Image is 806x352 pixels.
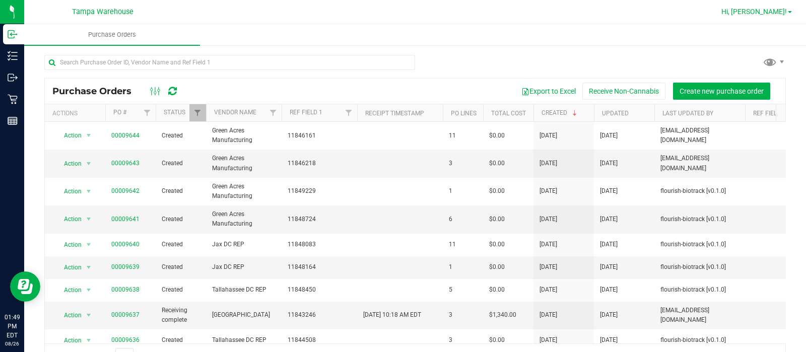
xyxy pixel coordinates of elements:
span: Action [55,333,82,347]
button: Create new purchase order [673,83,770,100]
span: select [83,283,95,297]
span: Created [162,335,200,345]
span: select [83,238,95,252]
span: $0.00 [489,240,505,249]
span: Action [55,157,82,171]
span: Hi, [PERSON_NAME]! [721,8,787,16]
span: [DATE] [540,215,557,224]
span: select [83,157,95,171]
span: [DATE] [600,131,618,140]
a: Last Updated By [662,110,713,117]
span: Action [55,128,82,143]
a: Total Cost [491,110,526,117]
a: Filter [139,104,156,121]
a: 00009638 [111,286,140,293]
span: 11848164 [288,262,351,272]
span: 1 [449,186,477,196]
span: Created [162,159,200,168]
span: select [83,260,95,274]
span: Jax DC REP [212,240,276,249]
inline-svg: Outbound [8,73,18,83]
a: PO # [113,109,126,116]
p: 08/26 [5,340,20,347]
a: 00009639 [111,263,140,270]
span: select [83,333,95,347]
a: 00009640 [111,241,140,248]
button: Receive Non-Cannabis [582,83,665,100]
span: [DATE] [540,131,557,140]
span: Created [162,131,200,140]
span: Purchase Orders [75,30,150,39]
span: [DATE] [540,159,557,168]
span: [EMAIL_ADDRESS][DOMAIN_NAME] [660,126,739,145]
span: Created [162,215,200,224]
span: Created [162,285,200,295]
span: Receiving complete [162,306,200,325]
span: 11844508 [288,335,351,345]
span: $0.00 [489,262,505,272]
a: 00009642 [111,187,140,194]
a: Updated [602,110,629,117]
span: [DATE] 10:18 AM EDT [363,310,421,320]
span: select [83,184,95,198]
inline-svg: Reports [8,116,18,126]
a: 00009641 [111,216,140,223]
span: flourish-biotrack [v0.1.0] [660,335,739,345]
a: Status [164,109,185,116]
span: [DATE] [540,335,557,345]
a: Filter [189,104,206,121]
span: 3 [449,159,477,168]
span: Green Acres Manufacturing [212,209,276,229]
span: [DATE] [540,262,557,272]
span: 11 [449,240,477,249]
span: Tallahassee DC REP [212,335,276,345]
span: flourish-biotrack [v0.1.0] [660,215,739,224]
span: flourish-biotrack [v0.1.0] [660,285,739,295]
span: Green Acres Manufacturing [212,154,276,173]
span: Action [55,260,82,274]
span: Jax DC REP [212,262,276,272]
inline-svg: Retail [8,94,18,104]
span: [DATE] [540,285,557,295]
a: PO Lines [451,110,477,117]
a: Created [542,109,579,116]
span: Tallahassee DC REP [212,285,276,295]
span: Created [162,262,200,272]
span: 3 [449,310,477,320]
a: Filter [265,104,282,121]
span: [DATE] [540,186,557,196]
a: 00009643 [111,160,140,167]
span: [GEOGRAPHIC_DATA] [212,310,276,320]
span: 6 [449,215,477,224]
span: $0.00 [489,215,505,224]
span: [DATE] [540,240,557,249]
span: Created [162,240,200,249]
span: Action [55,238,82,252]
span: Purchase Orders [52,86,142,97]
span: 11849229 [288,186,351,196]
span: $0.00 [489,285,505,295]
a: Receipt Timestamp [365,110,424,117]
a: Ref Field 2 [753,110,786,117]
span: Green Acres Manufacturing [212,126,276,145]
span: 11843246 [288,310,351,320]
span: [DATE] [540,310,557,320]
span: Created [162,186,200,196]
span: [DATE] [600,159,618,168]
input: Search Purchase Order ID, Vendor Name and Ref Field 1 [44,55,415,70]
span: [DATE] [600,186,618,196]
inline-svg: Inventory [8,51,18,61]
span: flourish-biotrack [v0.1.0] [660,186,739,196]
span: flourish-biotrack [v0.1.0] [660,240,739,249]
span: Tampa Warehouse [72,8,133,16]
span: Create new purchase order [680,87,764,95]
inline-svg: Inbound [8,29,18,39]
a: 00009644 [111,132,140,139]
span: [DATE] [600,335,618,345]
div: Actions [52,110,101,117]
span: 11846161 [288,131,351,140]
a: Filter [341,104,357,121]
a: Ref Field 1 [290,109,322,116]
a: Purchase Orders [24,24,200,45]
span: [DATE] [600,240,618,249]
